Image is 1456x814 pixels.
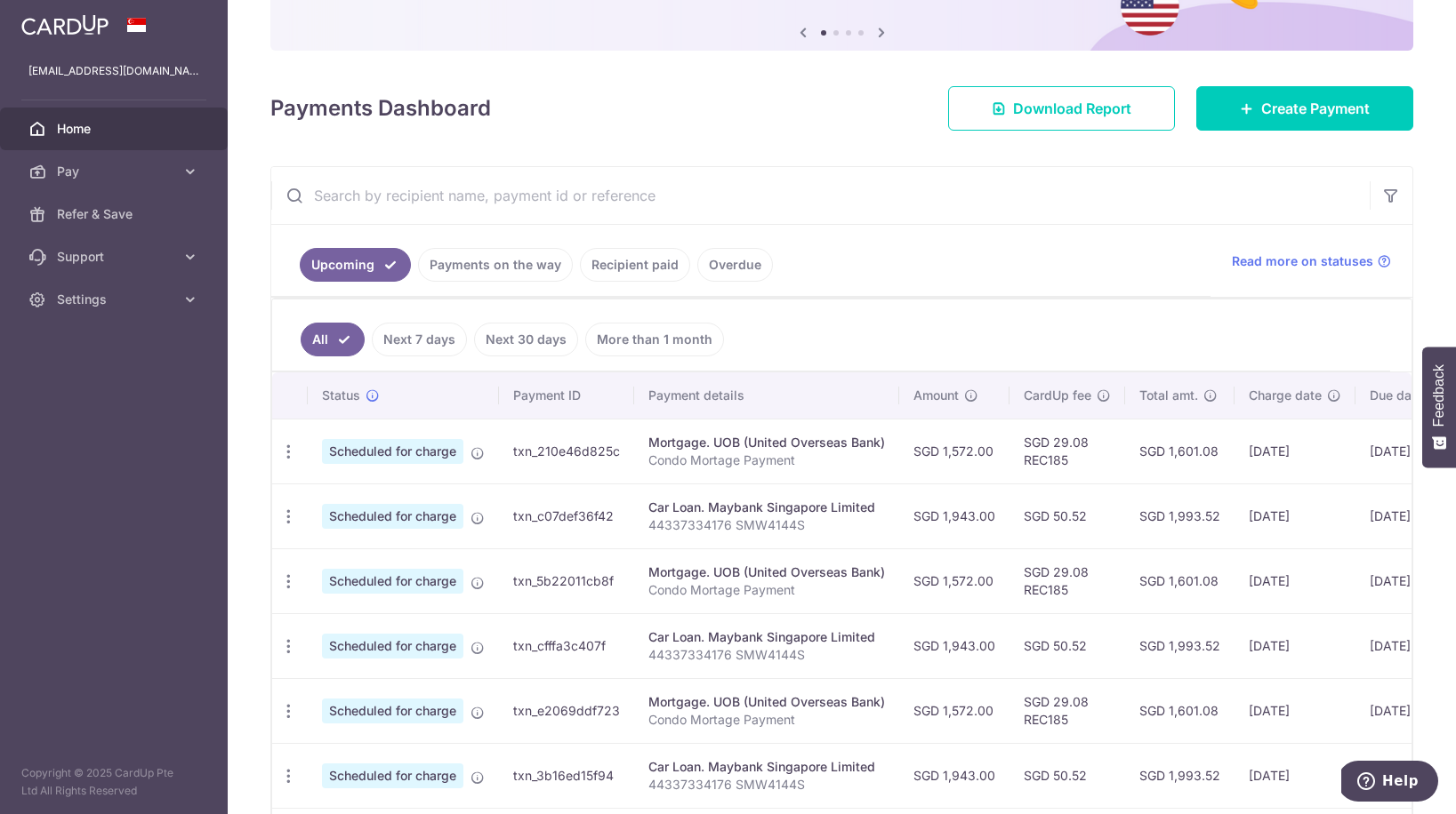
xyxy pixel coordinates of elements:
span: Create Payment [1261,98,1370,119]
input: Search by recipient name, payment id or reference [271,167,1370,224]
a: Payments on the way [418,248,573,282]
td: SGD 1,993.52 [1125,483,1235,548]
td: SGD 1,601.08 [1125,548,1235,613]
td: SGD 50.52 [1010,743,1125,808]
p: 44337334176 SMW4144S [648,776,885,794]
p: 44337334176 SMW4144S [648,516,885,534]
p: Condo Mortage Payment [648,451,885,469]
span: Read more on statuses [1232,252,1373,270]
th: Payment ID [499,372,634,419]
a: Download Report [948,86,1175,131]
p: Condo Mortage Payment [648,581,885,599]
div: Mortgage. UOB (United Overseas Bank) [648,563,885,581]
td: [DATE] [1235,613,1355,678]
button: Feedback - Show survey [1422,347,1456,467]
div: Mortgage. UOB (United Overseas Bank) [648,693,885,711]
span: Support [57,248,174,266]
span: Scheduled for charge [322,634,463,658]
span: Due date [1370,387,1423,404]
td: [DATE] [1235,483,1355,548]
span: Feedback [1431,364,1447,427]
td: SGD 50.52 [1010,483,1125,548]
th: Payment details [634,372,899,419]
td: SGD 1,601.08 [1125,678,1235,743]
td: [DATE] [1235,419,1355,483]
td: SGD 1,943.00 [899,613,1010,678]
td: txn_cfffa3c407f [499,613,634,678]
td: txn_c07def36f42 [499,483,634,548]
td: SGD 1,943.00 [899,743,1010,808]
td: txn_5b22011cb8f [499,548,634,613]
td: SGD 29.08 REC185 [1010,548,1125,613]
td: SGD 29.08 REC185 [1010,678,1125,743]
p: [EMAIL_ADDRESS][DOMAIN_NAME] [28,62,199,80]
div: Car Loan. Maybank Singapore Limited [648,628,885,646]
td: SGD 1,572.00 [899,678,1010,743]
span: Home [57,120,174,138]
span: Scheduled for charge [322,439,463,464]
span: Amount [913,387,959,404]
a: Create Payment [1196,86,1413,131]
span: Charge date [1249,387,1322,404]
span: Status [322,387,360,404]
td: SGD 1,572.00 [899,548,1010,613]
a: Upcoming [300,248,411,282]
td: txn_e2069ddf723 [499,678,634,743]
span: Scheduled for charge [322,698,463,723]
span: Scheduled for charge [322,569,463,594]
a: Overdue [697,248,773,282]
td: [DATE] [1235,548,1355,613]
div: Car Loan. Maybank Singapore Limited [648,758,885,776]
td: SGD 1,572.00 [899,419,1010,483]
td: txn_210e46d825c [499,419,634,483]
a: Next 30 days [474,323,578,356]
p: 44337334176 SMW4144S [648,646,885,664]
td: SGD 1,993.52 [1125,743,1235,808]
span: Refer & Save [57,205,174,223]
h4: Payments Dashboard [270,92,491,124]
span: CardUp fee [1024,387,1091,404]
span: Scheduled for charge [322,763,463,788]
span: Pay [57,163,174,180]
div: Mortgage. UOB (United Overseas Bank) [648,434,885,451]
td: SGD 1,943.00 [899,483,1010,548]
iframe: Opens a widget where you can find more information [1341,761,1438,805]
p: Condo Mortage Payment [648,711,885,729]
span: Settings [57,291,174,308]
a: More than 1 month [585,323,724,356]
td: [DATE] [1235,743,1355,808]
td: SGD 29.08 REC185 [1010,419,1125,483]
div: Car Loan. Maybank Singapore Limited [648,499,885,516]
a: Read more on statuses [1232,252,1391,270]
img: CardUp [21,14,109,36]
td: txn_3b16ed15f94 [499,743,634,808]
td: SGD 1,601.08 [1125,419,1235,483]
span: Download Report [1013,98,1131,119]
span: Scheduled for charge [322,504,463,529]
td: SGD 50.52 [1010,613,1125,678]
span: Total amt. [1139,387,1198,404]
a: Next 7 days [372,323,467,356]
a: Recipient paid [580,248,690,282]
td: SGD 1,993.52 [1125,613,1235,678]
a: All [301,323,365,356]
td: [DATE] [1235,678,1355,743]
